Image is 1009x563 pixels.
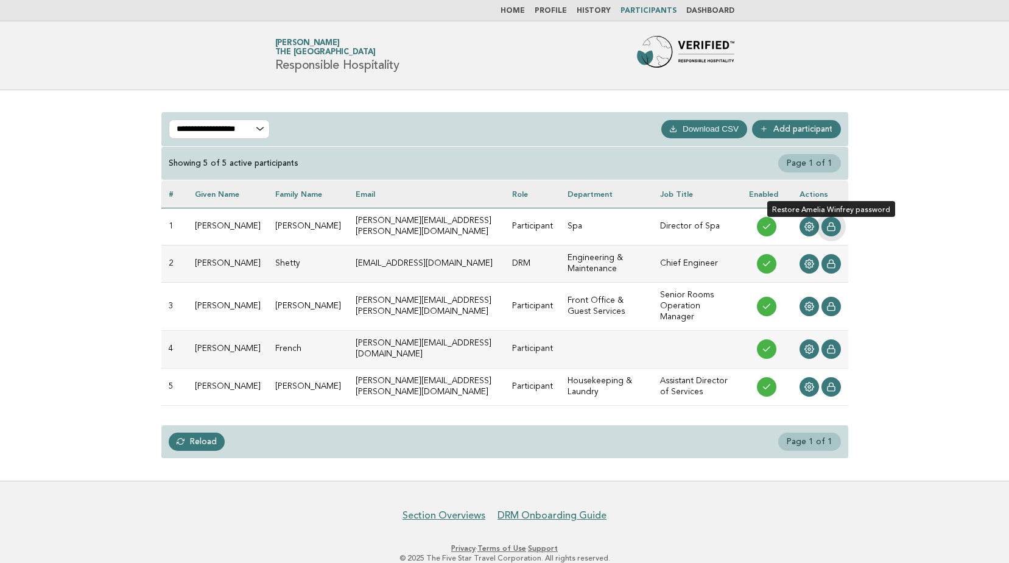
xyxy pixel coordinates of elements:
[451,544,476,553] a: Privacy
[661,120,747,138] button: Download CSV
[637,36,734,75] img: Forbes Travel Guide
[577,7,611,15] a: History
[348,180,505,208] th: Email
[268,283,348,331] td: [PERSON_NAME]
[188,245,268,282] td: [PERSON_NAME]
[348,283,505,331] td: [PERSON_NAME][EMAIL_ADDRESS][PERSON_NAME][DOMAIN_NAME]
[161,245,188,282] td: 2
[348,208,505,245] td: [PERSON_NAME][EMAIL_ADDRESS][PERSON_NAME][DOMAIN_NAME]
[268,208,348,245] td: [PERSON_NAME]
[560,283,653,331] td: Front Office & Guest Services
[188,331,268,368] td: [PERSON_NAME]
[268,368,348,405] td: [PERSON_NAME]
[268,245,348,282] td: Shetty
[653,245,741,282] td: Chief Engineer
[742,180,792,208] th: Enabled
[132,544,877,553] p: · ·
[169,433,225,451] a: Reload
[275,40,399,71] h1: Responsible Hospitality
[161,180,188,208] th: #
[268,331,348,368] td: French
[560,180,653,208] th: Department
[348,331,505,368] td: [PERSON_NAME][EMAIL_ADDRESS][DOMAIN_NAME]
[348,245,505,282] td: [EMAIL_ADDRESS][DOMAIN_NAME]
[132,553,877,563] p: © 2025 The Five Star Travel Corporation. All rights reserved.
[686,7,734,15] a: Dashboard
[275,39,376,56] a: [PERSON_NAME]The [GEOGRAPHIC_DATA]
[188,283,268,331] td: [PERSON_NAME]
[161,283,188,331] td: 3
[560,368,653,405] td: Housekeeping & Laundry
[505,368,560,405] td: Participant
[188,368,268,405] td: [PERSON_NAME]
[560,208,653,245] td: Spa
[653,180,741,208] th: Job Title
[169,158,298,169] div: Showing 5 of 5 active participants
[560,245,653,282] td: Engineering & Maintenance
[653,368,741,405] td: Assistant Director of Services
[535,7,567,15] a: Profile
[528,544,558,553] a: Support
[161,331,188,368] td: 4
[505,331,560,368] td: Participant
[403,509,485,522] a: Section Overviews
[752,120,841,138] a: Add participant
[348,368,505,405] td: [PERSON_NAME][EMAIL_ADDRESS][PERSON_NAME][DOMAIN_NAME]
[505,208,560,245] td: Participant
[188,208,268,245] td: [PERSON_NAME]
[501,7,525,15] a: Home
[497,509,606,522] a: DRM Onboarding Guide
[161,368,188,405] td: 5
[161,208,188,245] td: 1
[188,180,268,208] th: Given name
[653,208,741,245] td: Director of Spa
[477,544,526,553] a: Terms of Use
[268,180,348,208] th: Family name
[505,283,560,331] td: Participant
[275,49,376,57] span: The [GEOGRAPHIC_DATA]
[505,180,560,208] th: Role
[621,7,677,15] a: Participants
[505,245,560,282] td: DRM
[653,283,741,331] td: Senior Rooms Operation Manager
